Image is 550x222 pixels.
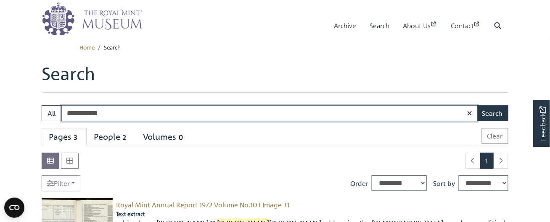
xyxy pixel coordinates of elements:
a: Search [370,14,389,38]
nav: pagination [462,153,508,169]
a: Would you like to provide feedback? [533,100,550,147]
a: About Us [403,14,437,38]
h1: Search [42,63,508,92]
li: Previous page [465,153,481,169]
button: All [42,105,62,121]
span: Text extract [116,210,145,218]
div: People [94,132,129,142]
span: 2 [120,133,129,142]
a: Home [79,43,95,51]
span: Feedback [538,107,548,141]
button: Search [477,105,508,121]
a: Filter [42,175,80,191]
button: Clear [482,128,508,144]
span: 3 [71,133,79,142]
span: Goto page 1 [480,153,494,169]
img: logo_wide.png [42,2,143,36]
input: Enter one or more search terms... [61,105,478,121]
a: Royal Mint Annual Report 1972 Volume No.103 Image 31 [116,201,289,209]
label: Order [350,178,368,188]
a: Archive [334,14,356,38]
label: Sort by [434,178,455,188]
button: Open CMP widget [4,198,24,218]
span: 0 [176,133,185,142]
a: Contact [451,14,481,38]
div: Pages [49,132,79,142]
span: Search [104,43,121,51]
div: Volumes [143,132,185,142]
